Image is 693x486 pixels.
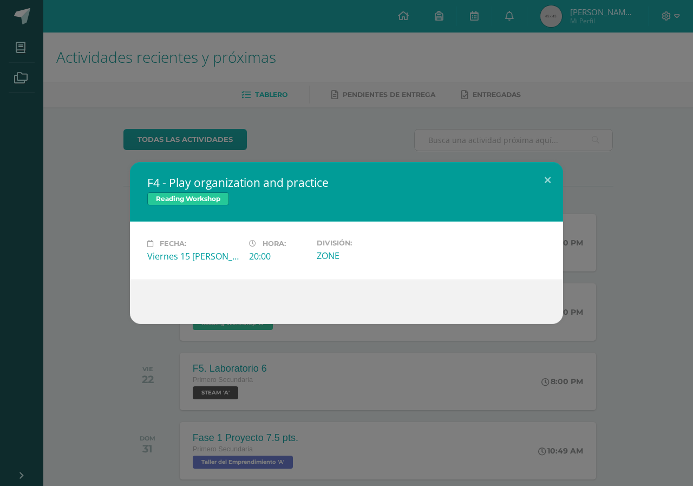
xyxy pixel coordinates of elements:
div: Viernes 15 [PERSON_NAME] [147,250,240,262]
span: Hora: [263,239,286,248]
div: ZONE [317,250,410,262]
span: Reading Workshop [147,192,229,205]
button: Close (Esc) [532,162,563,199]
label: División: [317,239,410,247]
h2: F4 - Play organization and practice [147,175,546,190]
div: 20:00 [249,250,308,262]
span: Fecha: [160,239,186,248]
